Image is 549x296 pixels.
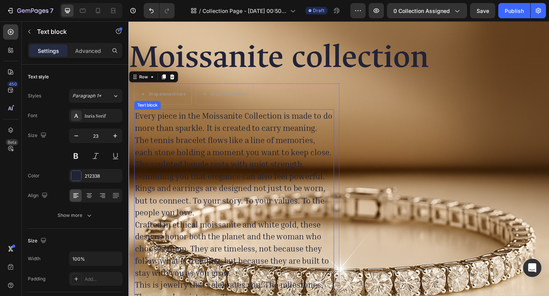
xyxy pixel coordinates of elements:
[144,3,175,18] div: Undo/Redo
[85,173,120,180] div: 212338
[50,6,53,15] p: 7
[28,275,45,282] div: Padding
[199,7,201,15] span: /
[7,123,223,215] p: The tennis bracelet flows like a line of memories, each stone holding a moment you want to keep c...
[8,88,33,95] div: Text block
[128,21,549,296] iframe: Design area
[58,212,93,219] div: Show more
[3,3,57,18] button: 7
[28,73,49,80] div: Text style
[477,8,489,14] span: Save
[28,112,37,119] div: Font
[498,3,530,18] button: Publish
[75,47,101,55] p: Advanced
[393,7,450,15] span: 0 collection assigned
[202,7,287,15] span: Collection Page - [DATE] 00:50:24
[85,276,120,283] div: Add...
[387,3,467,18] button: 0 collection assigned
[7,215,223,281] p: Crafted in ethical moissanite and white gold, these designs honor both the planet and the woman w...
[523,259,541,277] div: Open Intercom Messenger
[7,97,223,123] p: Every piece in the Moissanite Collection is made to do more than sparkle. It is created to carry ...
[7,81,18,87] div: 450
[28,92,41,99] div: Styles
[28,208,122,222] button: Show more
[38,47,59,55] p: Settings
[6,139,18,145] div: Beta
[85,113,120,119] div: Inria Serif
[10,57,22,64] div: Row
[69,252,122,266] input: Auto
[28,130,48,141] div: Size
[470,3,495,18] button: Save
[69,89,122,103] button: Paragraph 1*
[313,7,324,14] span: Draft
[505,7,524,15] div: Publish
[28,255,40,262] div: Width
[37,27,102,36] p: Text block
[28,236,48,246] div: Size
[72,92,101,99] span: Paragraph 1*
[28,172,40,179] div: Color
[28,191,49,201] div: Align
